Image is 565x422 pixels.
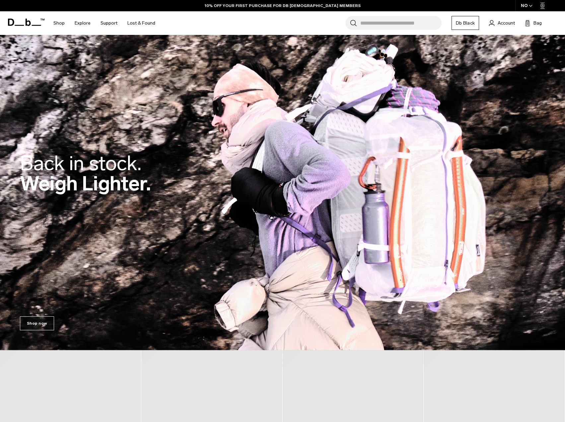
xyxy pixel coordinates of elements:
[533,20,542,27] span: Bag
[127,11,155,35] a: Lost & Found
[20,153,151,194] h2: Weigh Lighter.
[101,11,117,35] a: Support
[20,316,54,330] a: Shop now
[48,11,160,35] nav: Main Navigation
[205,3,361,9] a: 10% OFF YOUR FIRST PURCHASE FOR DB [DEMOGRAPHIC_DATA] MEMBERS
[20,151,141,175] span: Back in stock.
[75,11,91,35] a: Explore
[498,20,515,27] span: Account
[489,19,515,27] a: Account
[452,16,479,30] a: Db Black
[525,19,542,27] button: Bag
[53,11,65,35] a: Shop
